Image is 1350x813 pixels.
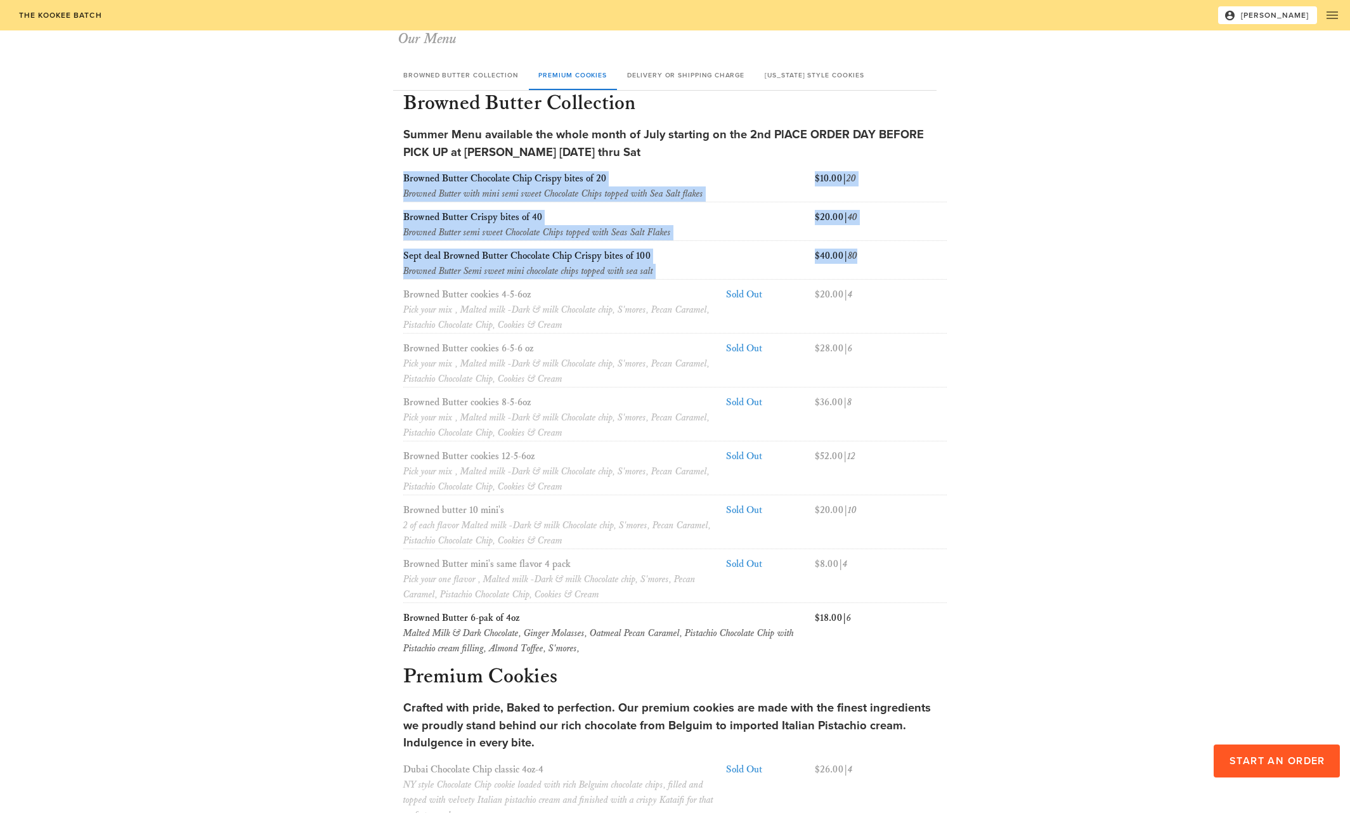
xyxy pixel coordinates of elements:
[617,60,755,90] div: Delivery or Shipping charge
[812,554,949,605] div: $8.00 |
[18,11,101,20] span: The Kookee Batch
[848,211,857,223] span: 40
[726,449,807,464] div: Sold Out
[726,762,807,777] div: Sold Out
[10,6,110,24] a: The Kookee Batch
[403,264,809,279] div: Browned Butter Semi sweet mini chocolate chips topped with sea salt
[848,764,852,776] span: 4
[726,503,807,518] div: Sold Out
[812,608,949,659] div: $18.00 |
[403,558,571,570] span: Browned Butter mini's same flavor 4 pack
[403,518,718,549] div: 2 of each flavor Malted milk -Dark & milk Chocolate chip, S'mores, Pecan Caramel, Pistachio Choco...
[401,91,949,119] h3: Browned Butter Collection
[403,186,809,202] div: Browned Butter with mini semi sweet Chocolate Chips topped with Sea Salt flakes
[403,342,533,354] span: Browned Butter cookies 6-5-6 oz
[403,626,809,656] div: Malted Milk & Dark Chocolate, Ginger Molasses, Oatmeal Pecan Caramel, Pistachio Chocolate Chip wi...
[726,341,807,356] div: Sold Out
[403,126,947,161] div: Summer Menu available the whole month of July starting on the 2nd PlACE ORDER DAY BEFORE PICK UP ...
[403,450,535,462] span: Browned Butter cookies 12-5-6oz
[848,289,852,301] span: 4
[847,450,855,462] span: 12
[1226,10,1309,21] span: [PERSON_NAME]
[755,60,874,90] div: [US_STATE] style cookies
[403,225,809,240] div: Browned Butter semi sweet Chocolate Chips topped with Seas Salt Flakes
[393,60,528,90] div: Browned Butter Collection
[403,211,542,223] span: Browned Butter Crispy bites of 40
[848,342,852,354] span: 6
[812,169,949,204] div: $10.00 |
[726,395,807,410] div: Sold Out
[726,287,807,302] div: Sold Out
[403,410,718,441] div: Pick your mix , Malted milk -Dark & milk Chocolate chip, S'mores, Pecan Caramel, Pistachio Chocol...
[401,664,949,692] h3: Premium Cookies
[403,612,519,624] span: Browned Butter 6-pak of 4oz
[812,246,949,282] div: $40.00 |
[403,302,718,333] div: Pick your mix , Malted milk -Dark & milk Chocolate chip, S'mores, Pecan Caramel, Pistachio Chocol...
[848,504,857,516] span: 10
[403,250,651,262] span: Sept deal Browned Butter Chocolate Chip Crispy bites of 100
[1214,745,1340,777] button: Start an Order
[403,572,718,602] div: Pick your one flavor , Malted milk -Dark & milk Chocolate chip, S'mores, Pecan Caramel, Pistachio...
[403,396,531,408] span: Browned Butter cookies 8-5-6oz
[403,764,543,776] span: Dubai Chocolate Chip classic 4oz-4
[398,29,952,49] h1: Our Menu
[847,396,852,408] span: 8
[1218,6,1317,24] button: [PERSON_NAME]
[403,172,606,185] span: Browned Butter Chocolate Chip Crispy bites of 20
[848,250,857,262] span: 80
[1228,755,1325,767] span: Start an Order
[812,285,949,335] div: $20.00 |
[812,446,949,497] div: $52.00 |
[726,557,807,572] div: Sold Out
[812,339,949,389] div: $28.00 |
[812,207,949,243] div: $20.00 |
[403,504,504,516] span: Browned butter 10 mini's
[843,558,847,570] span: 4
[403,356,718,387] div: Pick your mix , Malted milk -Dark & milk Chocolate chip, S'mores, Pecan Caramel, Pistachio Chocol...
[847,172,856,185] span: 20
[528,60,617,90] div: Premium Cookies
[847,612,851,624] span: 6
[403,464,718,495] div: Pick your mix , Malted milk -Dark & milk Chocolate chip, S'mores, Pecan Caramel, Pistachio Chocol...
[403,289,531,301] span: Browned Butter cookies 4-5-6oz
[403,699,947,752] div: Crafted with pride, Baked to perfection. Our premium cookies are made with the finest ingredients...
[812,393,949,443] div: $36.00 |
[812,500,949,551] div: $20.00 |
